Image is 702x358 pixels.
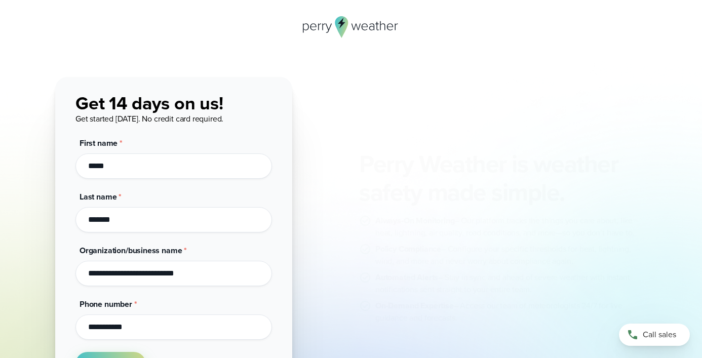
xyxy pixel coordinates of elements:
span: Last name [80,191,116,203]
span: First name [80,137,118,149]
span: Organization/business name [80,245,182,256]
span: Phone number [80,298,132,310]
span: Get started [DATE]. No credit card required. [75,113,223,125]
a: Call sales [619,324,690,346]
span: Get 14 days on us! [75,90,223,116]
span: Call sales [643,329,676,341]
